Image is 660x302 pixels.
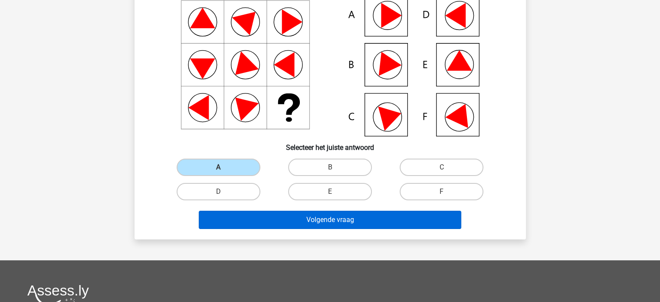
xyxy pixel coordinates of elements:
label: A [177,159,260,176]
label: B [288,159,372,176]
label: C [400,159,483,176]
button: Volgende vraag [199,211,461,229]
label: E [288,183,372,200]
label: F [400,183,483,200]
h6: Selecteer het juiste antwoord [148,136,512,152]
label: D [177,183,260,200]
